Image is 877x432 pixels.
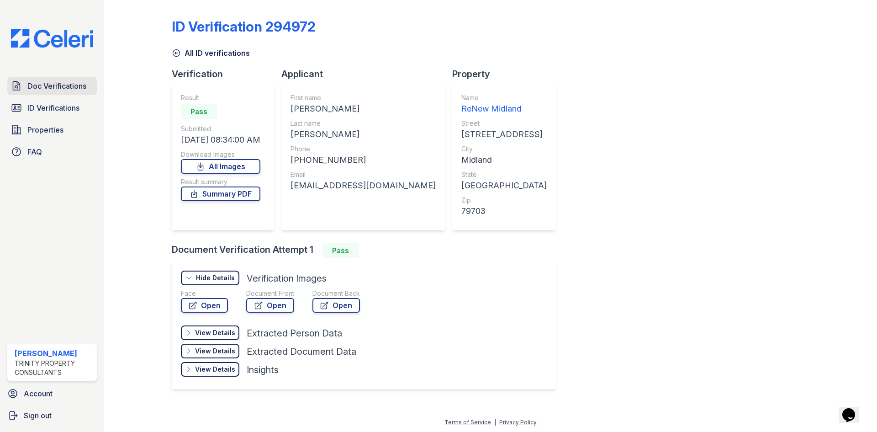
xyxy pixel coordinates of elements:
div: [EMAIL_ADDRESS][DOMAIN_NAME] [291,179,436,192]
div: Verification [172,68,281,80]
div: Trinity Property Consultants [15,359,93,377]
div: | [494,419,496,426]
div: Document Back [312,289,360,298]
a: Sign out [4,406,100,425]
div: [STREET_ADDRESS] [461,128,547,141]
a: Open [181,298,228,313]
div: Applicant [281,68,452,80]
div: Last name [291,119,436,128]
a: All Images [181,159,260,174]
a: Account [4,384,100,403]
div: Result summary [181,177,260,187]
div: Email [291,170,436,179]
a: All ID verifications [172,48,250,59]
div: Midland [461,154,547,166]
div: ReNew Midland [461,102,547,115]
div: [DATE] 08:34:00 AM [181,133,260,146]
a: Privacy Policy [499,419,537,426]
span: FAQ [27,146,42,157]
div: Document Verification Attempt 1 [172,243,563,258]
a: Doc Verifications [7,77,97,95]
div: View Details [195,347,235,356]
div: Insights [247,363,279,376]
a: Terms of Service [444,419,491,426]
div: Verification Images [247,272,327,285]
div: Extracted Person Data [247,327,342,340]
div: 79703 [461,205,547,218]
div: [PHONE_NUMBER] [291,154,436,166]
div: Name [461,93,547,102]
div: Pass [181,104,217,119]
span: Properties [27,124,63,135]
a: FAQ [7,143,97,161]
span: Doc Verifications [27,80,86,91]
div: Extracted Document Data [247,345,356,358]
span: Sign out [24,410,52,421]
div: [GEOGRAPHIC_DATA] [461,179,547,192]
div: Hide Details [196,273,235,283]
div: State [461,170,547,179]
div: City [461,144,547,154]
div: ID Verification 294972 [172,18,316,35]
div: Document Front [246,289,294,298]
span: Account [24,388,53,399]
div: [PERSON_NAME] [291,102,436,115]
div: First name [291,93,436,102]
a: ID Verifications [7,99,97,117]
div: Pass [322,243,359,258]
span: ID Verifications [27,102,79,113]
div: Property [452,68,563,80]
a: Summary PDF [181,187,260,201]
div: [PERSON_NAME] [291,128,436,141]
a: Open [246,298,294,313]
div: [PERSON_NAME] [15,348,93,359]
div: Street [461,119,547,128]
a: Open [312,298,360,313]
div: Download Images [181,150,260,159]
a: Properties [7,121,97,139]
iframe: chat widget [839,395,868,423]
div: Phone [291,144,436,154]
div: View Details [195,328,235,337]
a: Name ReNew Midland [461,93,547,115]
div: Face [181,289,228,298]
img: CE_Logo_Blue-a8612792a0a2168367f1c8372b55b34899dd931a85d93a1a3d3e32e68fde9ad4.png [4,29,100,48]
div: Submitted [181,124,260,133]
div: View Details [195,365,235,374]
div: Zip [461,196,547,205]
div: Result [181,93,260,102]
